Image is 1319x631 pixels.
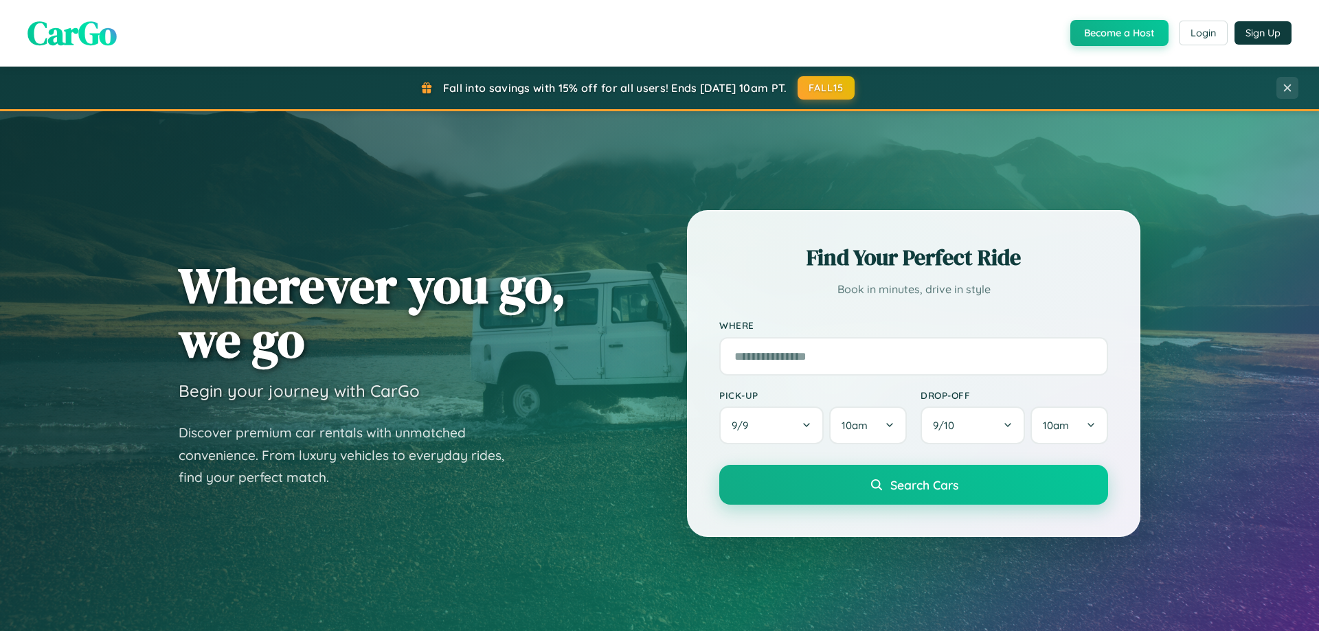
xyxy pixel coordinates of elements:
[179,380,420,401] h3: Begin your journey with CarGo
[719,242,1108,273] h2: Find Your Perfect Ride
[1070,20,1169,46] button: Become a Host
[27,10,117,56] span: CarGo
[890,477,958,492] span: Search Cars
[443,81,787,95] span: Fall into savings with 15% off for all users! Ends [DATE] 10am PT.
[921,389,1108,401] label: Drop-off
[179,258,566,367] h1: Wherever you go, we go
[719,320,1108,332] label: Where
[933,419,961,432] span: 9 / 10
[719,406,824,444] button: 9/9
[842,419,868,432] span: 10am
[829,406,907,444] button: 10am
[179,422,522,489] p: Discover premium car rentals with unmatched convenience. From luxury vehicles to everyday rides, ...
[732,419,755,432] span: 9 / 9
[719,279,1108,299] p: Book in minutes, drive in style
[1179,21,1228,45] button: Login
[719,465,1108,505] button: Search Cars
[1030,406,1108,444] button: 10am
[921,406,1025,444] button: 9/10
[798,76,855,100] button: FALL15
[719,389,907,401] label: Pick-up
[1235,21,1292,45] button: Sign Up
[1043,419,1069,432] span: 10am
